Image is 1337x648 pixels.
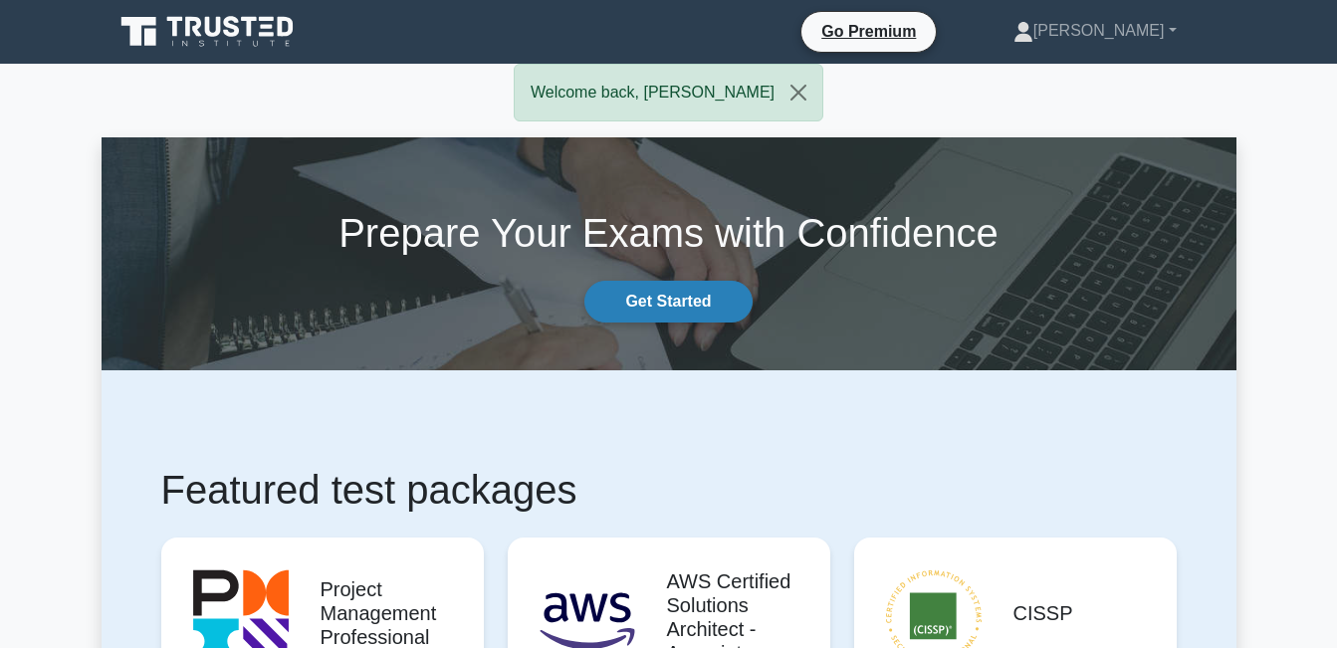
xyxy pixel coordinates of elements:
a: Go Premium [809,19,928,44]
button: Close [775,65,822,120]
h1: Prepare Your Exams with Confidence [102,209,1236,257]
div: Welcome back, [PERSON_NAME] [514,64,823,121]
a: Get Started [584,281,752,323]
h1: Featured test packages [161,466,1177,514]
a: [PERSON_NAME] [966,11,1225,51]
